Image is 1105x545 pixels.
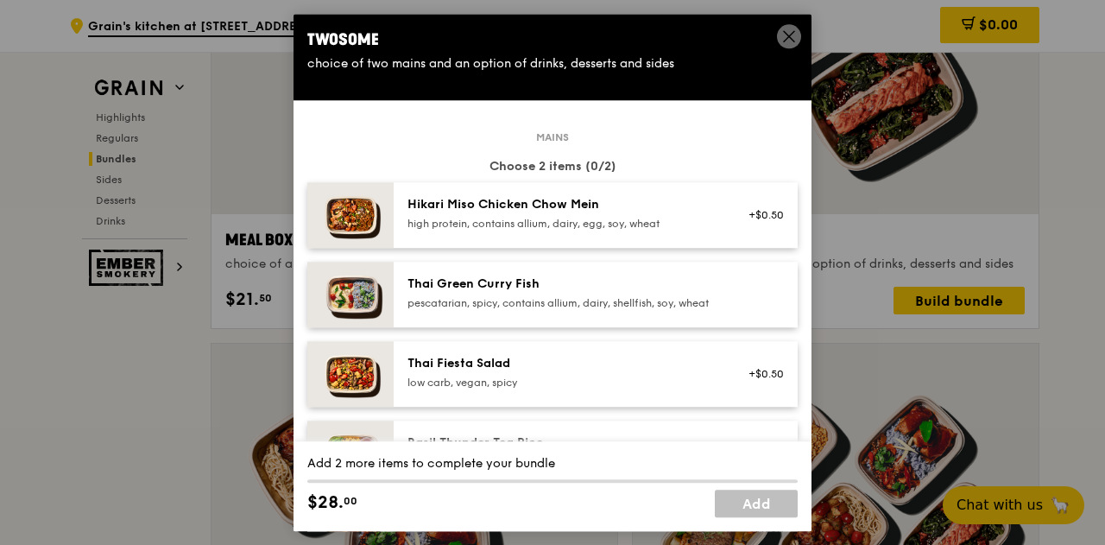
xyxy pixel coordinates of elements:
[307,158,798,175] div: Choose 2 items (0/2)
[307,341,394,407] img: daily_normal_Thai_Fiesta_Salad__Horizontal_.jpg
[407,276,717,293] div: Thai Green Curry Fish
[307,421,394,486] img: daily_normal_HORZ-Basil-Thunder-Tea-Rice.jpg
[738,367,784,381] div: +$0.50
[307,262,394,327] img: daily_normal_HORZ-Thai-Green-Curry-Fish.jpg
[738,208,784,222] div: +$0.50
[407,376,717,390] div: low carb, vegan, spicy
[344,494,357,508] span: 00
[307,490,344,516] span: $28.
[407,217,717,231] div: high protein, contains allium, dairy, egg, soy, wheat
[307,182,394,248] img: daily_normal_Hikari_Miso_Chicken_Chow_Mein__Horizontal_.jpg
[307,55,798,73] div: choice of two mains and an option of drinks, desserts and sides
[407,196,717,213] div: Hikari Miso Chicken Chow Mein
[407,296,717,310] div: pescatarian, spicy, contains allium, dairy, shellfish, soy, wheat
[307,28,798,52] div: Twosome
[407,355,717,372] div: Thai Fiesta Salad
[715,490,798,517] a: Add
[307,455,798,472] div: Add 2 more items to complete your bundle
[529,130,576,144] span: Mains
[407,434,717,452] div: Basil Thunder Tea Rice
